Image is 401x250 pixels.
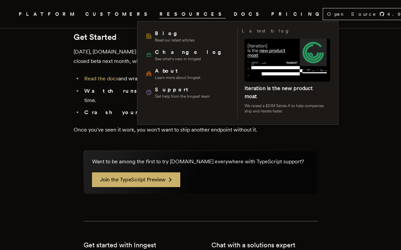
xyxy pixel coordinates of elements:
li: and watch the request still finish. [82,108,328,117]
a: Iteration is the new product moat [244,85,313,99]
span: About [155,67,200,75]
span: Read our latest articles [155,37,194,43]
p: Once you've seen it work, you won't want to ship another endpoint without it. [74,125,328,135]
h2: Get started with Inngest [84,240,156,250]
a: PRICING [271,10,323,18]
a: BlogRead our latest articles [143,27,233,46]
a: DOCS [234,10,263,18]
strong: Watch runs appear in the dashboard [84,88,301,94]
li: and wrap your first API call with . [82,74,328,84]
h2: Chat with a solutions expert [211,240,295,250]
span: Learn more about Inngest [155,75,200,80]
button: RESOURCES [160,10,226,18]
a: AboutLearn more about Inngest [143,64,233,83]
h3: Latest blog [242,27,290,35]
span: Get help from the Inngest team [155,94,210,99]
p: Want to be among the first to try [DOMAIN_NAME] everywhere with TypeScript support? [92,158,304,166]
button: PLATFORM [19,10,77,18]
span: See what's new in Inngest [155,56,226,62]
span: Changelog [155,48,226,56]
a: Read the docs [84,75,118,82]
li: in real time. [82,86,328,105]
h2: Get Started [74,32,328,42]
a: CUSTOMERS [85,10,152,18]
span: Support [155,86,210,94]
p: [DATE], [DOMAIN_NAME] (everywhere) is in developer preview on Go. TypeScript support will enter c... [74,47,328,66]
a: SupportGet help from the Inngest team [143,83,233,102]
a: ChangelogSee what's new in Inngest [143,46,233,64]
strong: Crash your server for fun [84,109,230,115]
a: Join the TypeScript Preview [92,172,180,187]
span: Open Source [327,11,377,17]
span: Blog [155,29,194,37]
